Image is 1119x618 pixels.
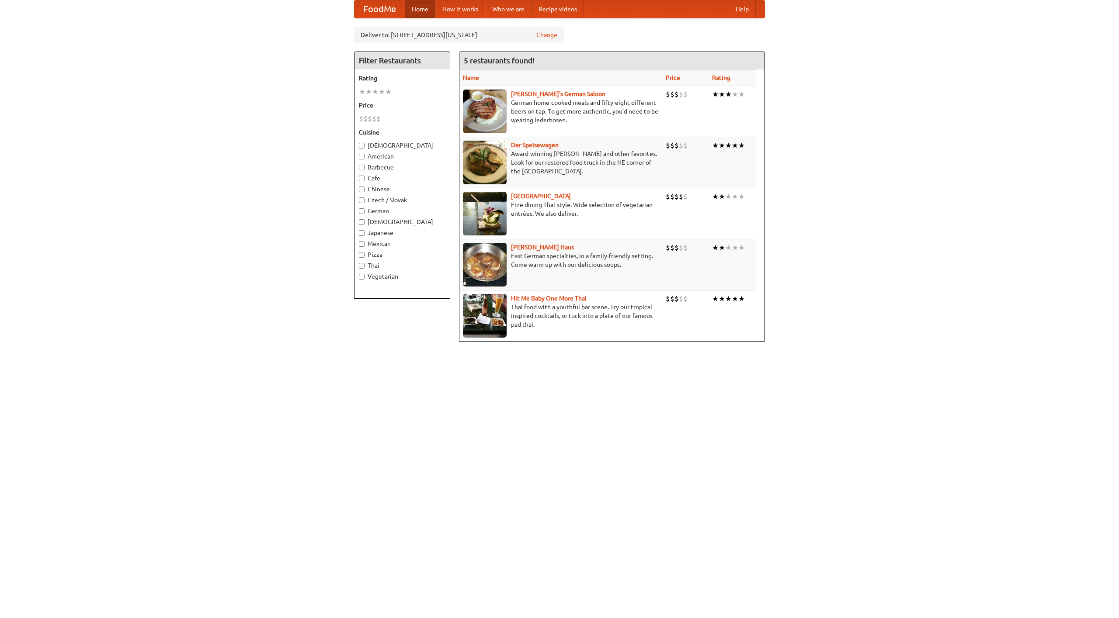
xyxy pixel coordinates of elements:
li: $ [368,114,372,124]
li: ★ [738,141,745,150]
a: Recipe videos [532,0,584,18]
a: FoodMe [354,0,405,18]
li: $ [670,294,674,304]
img: esthers.jpg [463,90,507,133]
a: Rating [712,74,730,81]
li: $ [666,141,670,150]
li: ★ [732,294,738,304]
li: $ [674,141,679,150]
p: Thai food with a youthful bar scene. Try our tropical inspired cocktails, or tuck into a plate of... [463,303,659,329]
li: ★ [719,294,725,304]
h5: Cuisine [359,128,445,137]
li: $ [670,192,674,201]
a: Home [405,0,435,18]
li: ★ [725,141,732,150]
label: [DEMOGRAPHIC_DATA] [359,218,445,226]
li: ★ [719,243,725,252]
li: ★ [385,87,392,97]
li: ★ [732,141,738,150]
li: $ [683,192,688,201]
li: $ [666,192,670,201]
li: $ [674,90,679,99]
label: Japanese [359,228,445,237]
a: Der Speisewagen [511,142,559,148]
p: Award-winning [PERSON_NAME] and other favorites. Look for our restored food truck in the NE corne... [463,149,659,176]
input: Barbecue [359,165,365,170]
li: ★ [719,192,725,201]
label: German [359,207,445,215]
li: $ [666,294,670,304]
p: Fine dining Thai-style. Wide selection of vegetarian entrées. We also deliver. [463,200,659,218]
input: [DEMOGRAPHIC_DATA] [359,219,365,225]
li: ★ [738,192,745,201]
input: Thai [359,263,365,269]
li: ★ [712,141,719,150]
li: $ [670,243,674,252]
label: Chinese [359,185,445,193]
li: $ [670,90,674,99]
h5: Rating [359,74,445,83]
li: $ [666,90,670,99]
p: East German specialties, in a family-friendly setting. Come warm up with our delicious soups. [463,252,659,269]
li: $ [683,294,688,304]
a: Change [536,31,557,39]
li: $ [679,294,683,304]
li: ★ [719,90,725,99]
li: $ [679,192,683,201]
li: ★ [738,90,745,99]
label: Vegetarian [359,272,445,281]
li: $ [679,141,683,150]
div: Deliver to: [STREET_ADDRESS][US_STATE] [354,27,564,43]
a: How it works [435,0,485,18]
li: $ [359,114,363,124]
li: ★ [732,192,738,201]
li: ★ [738,294,745,304]
li: $ [674,243,679,252]
a: [PERSON_NAME]'s German Saloon [511,90,605,97]
input: [DEMOGRAPHIC_DATA] [359,143,365,148]
label: Cafe [359,174,445,183]
label: American [359,152,445,161]
li: ★ [725,90,732,99]
li: ★ [359,87,365,97]
ng-pluralize: 5 restaurants found! [464,56,535,65]
img: kohlhaus.jpg [463,243,507,287]
a: [PERSON_NAME] Haus [511,244,574,251]
h4: Filter Restaurants [354,52,450,69]
a: Price [666,74,680,81]
label: Czech / Slovak [359,196,445,204]
h5: Price [359,101,445,110]
li: $ [674,294,679,304]
li: $ [666,243,670,252]
li: $ [683,243,688,252]
li: ★ [738,243,745,252]
a: [GEOGRAPHIC_DATA] [511,193,571,200]
label: Mexican [359,239,445,248]
li: $ [670,141,674,150]
li: ★ [732,90,738,99]
a: Hit Me Baby One More Thai [511,295,587,302]
input: German [359,208,365,214]
img: speisewagen.jpg [463,141,507,184]
li: $ [683,141,688,150]
li: $ [679,243,683,252]
li: ★ [725,192,732,201]
li: ★ [732,243,738,252]
input: Chinese [359,186,365,192]
a: Name [463,74,479,81]
a: Help [729,0,756,18]
input: American [359,154,365,159]
input: Cafe [359,176,365,181]
img: babythai.jpg [463,294,507,338]
input: Mexican [359,241,365,247]
input: Japanese [359,230,365,236]
li: ★ [719,141,725,150]
label: [DEMOGRAPHIC_DATA] [359,141,445,150]
li: ★ [712,294,719,304]
p: German home-cooked meals and fifty-eight different beers on tap. To get more authentic, you'd nee... [463,98,659,124]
